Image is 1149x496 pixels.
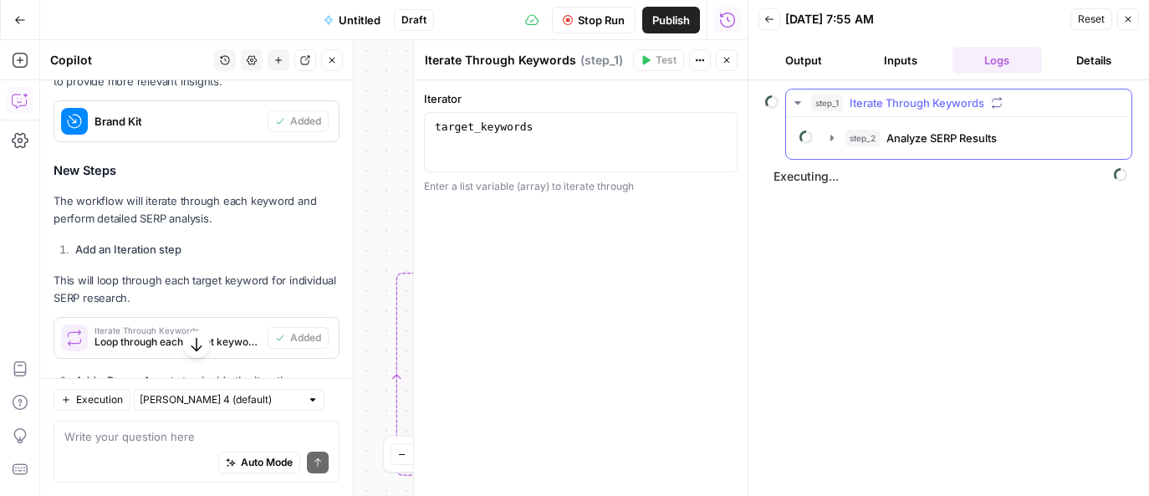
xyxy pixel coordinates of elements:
span: Reset [1078,12,1105,27]
strong: Add an Iteration step [75,243,181,256]
button: Stop Run [552,7,636,33]
span: Brand Kit [94,113,261,130]
span: Execution [76,392,123,407]
span: Test [656,53,677,68]
button: Auto Mode [218,452,300,473]
button: Publish [642,7,700,33]
span: Iterate Through Keywords [850,95,984,111]
button: Execution [54,389,130,411]
span: ( step_1 ) [580,52,623,69]
button: Reset [1070,8,1112,30]
button: Added [268,110,329,132]
span: Untitled [339,12,380,28]
span: Loop through each target keyword to perform individual SERP research and analysis [94,335,261,350]
span: Added [290,330,321,345]
button: Inputs [855,47,946,74]
span: Publish [652,12,690,28]
button: Untitled [314,7,391,33]
div: Copilot [50,52,209,69]
span: Stop Run [578,12,625,28]
button: Test [633,49,684,71]
button: Added [268,327,329,349]
span: Draft [401,13,426,28]
button: Output [758,47,849,74]
span: Added [290,114,321,129]
span: step_1 [811,95,843,111]
span: step_2 [845,130,880,146]
textarea: Iterate Through Keywords [425,52,576,69]
p: The workflow will iterate through each keyword and perform detailed SERP analysis. [54,192,340,228]
div: Enter a list variable (array) to iterate through [424,179,738,194]
span: Analyze SERP Results [886,130,997,146]
p: This will loop through each target keyword for individual SERP research. [54,272,340,307]
button: Details [1049,47,1139,74]
label: Iterator [424,90,738,107]
strong: Add a Power Agent step inside the iteration [75,374,296,387]
button: Logs [952,47,1043,74]
span: Iterate Through Keywords [94,326,261,335]
input: Claude Sonnet 4 (default) [140,391,300,408]
h3: New Steps [54,160,340,182]
span: Auto Mode [241,455,293,470]
span: Executing... [769,163,1132,190]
